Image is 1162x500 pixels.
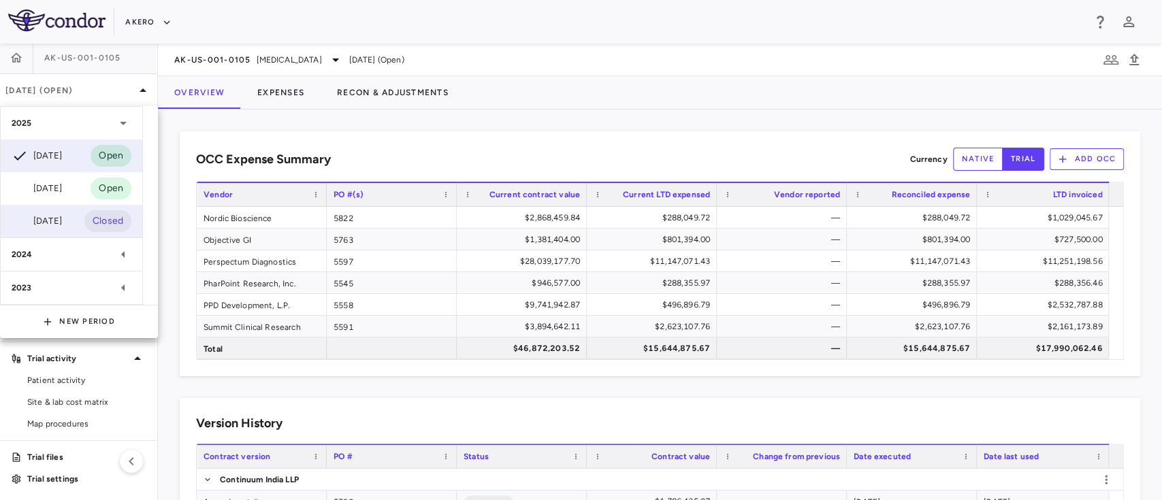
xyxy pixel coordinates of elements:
div: [DATE] [12,148,62,164]
div: 2023 [1,271,142,304]
p: 2023 [12,282,32,294]
p: 2025 [12,117,32,129]
button: New Period [43,311,115,333]
div: [DATE] [12,213,62,229]
div: 2025 [1,107,142,139]
span: Open [91,181,131,196]
p: 2024 [12,248,33,261]
span: Open [91,148,131,163]
div: [DATE] [12,180,62,197]
span: Closed [84,214,131,229]
div: 2024 [1,238,142,271]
